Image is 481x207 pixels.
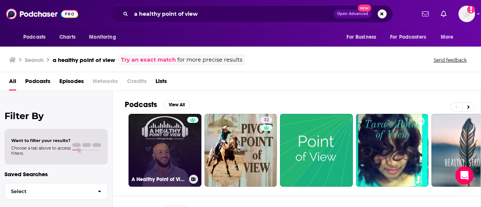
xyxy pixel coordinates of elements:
button: Send feedback [431,57,469,63]
p: Saved Searches [5,171,108,178]
span: More [441,32,454,42]
button: open menu [436,30,463,44]
button: open menu [385,30,437,44]
span: Networks [93,75,118,91]
a: Try an exact match [121,56,176,64]
span: Choose a tab above to access filters. [11,145,71,156]
span: Logged in as Ashley_Beenen [458,6,475,22]
a: Show notifications dropdown [438,8,449,20]
h3: Search [25,56,44,63]
h3: a healthy point of view [53,56,115,63]
button: open menu [18,30,55,44]
span: Open Advanced [337,12,368,16]
a: Podcasts [25,75,50,91]
img: User Profile [458,6,475,22]
span: Charts [59,32,76,42]
span: For Podcasters [390,32,426,42]
span: Want to filter your results? [11,138,71,143]
a: Lists [156,75,167,91]
button: Select [5,183,108,200]
span: New [358,5,371,12]
button: View All [163,100,190,109]
a: PodcastsView All [125,100,190,109]
a: Show notifications dropdown [419,8,432,20]
span: for more precise results [177,56,242,64]
a: 32 [261,117,272,123]
button: Open AdvancedNew [334,9,372,18]
div: Open Intercom Messenger [455,166,473,184]
button: open menu [341,30,386,44]
a: A Healthy Point of View Podcast w/ [PERSON_NAME] [129,114,201,187]
span: 32 [264,116,269,124]
a: All [9,75,16,91]
span: Select [5,189,92,194]
img: Podchaser - Follow, Share and Rate Podcasts [6,7,78,21]
button: Show profile menu [458,6,475,22]
button: open menu [84,30,126,44]
input: Search podcasts, credits, & more... [131,8,334,20]
div: Search podcasts, credits, & more... [110,5,393,23]
span: Credits [127,75,147,91]
a: 32 [204,114,277,187]
span: Monitoring [89,32,116,42]
a: Episodes [59,75,84,91]
h2: Filter By [5,110,108,121]
span: Podcasts [23,32,45,42]
h2: Podcasts [125,100,157,109]
svg: Add a profile image [467,6,475,14]
span: For Business [346,32,376,42]
h3: A Healthy Point of View Podcast w/ [PERSON_NAME] [132,176,186,183]
a: Charts [54,30,80,44]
